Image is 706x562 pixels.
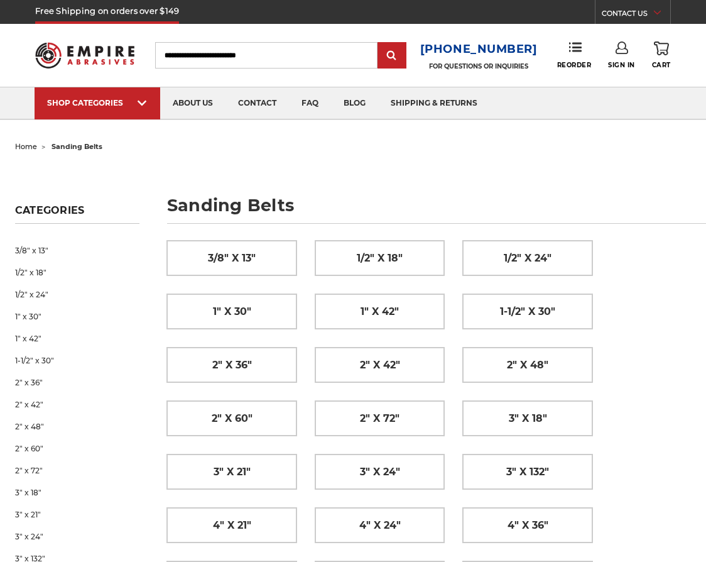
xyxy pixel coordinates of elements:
[420,62,538,70] p: FOR QUESTIONS OR INQUIRIES
[15,204,139,224] h5: Categories
[315,348,445,382] a: 2" x 42"
[463,401,592,436] a: 3" x 18"
[15,526,139,548] a: 3" x 24"
[15,328,139,350] a: 1" x 42"
[602,6,670,24] a: CONTACT US
[360,461,400,483] span: 3" x 24"
[47,98,148,107] div: SHOP CATEGORIES
[509,408,547,429] span: 3" x 18"
[15,504,139,526] a: 3" x 21"
[378,87,490,119] a: shipping & returns
[167,508,296,543] a: 4" x 21"
[463,294,592,329] a: 1-1/2" x 30"
[167,455,296,489] a: 3" x 21"
[420,40,538,58] a: [PHONE_NUMBER]
[289,87,331,119] a: faq
[357,248,403,269] span: 1/2" x 18"
[15,306,139,328] a: 1" x 30"
[507,355,548,376] span: 2" x 48"
[15,416,139,438] a: 2" x 48"
[463,348,592,382] a: 2" x 48"
[608,61,635,69] span: Sign In
[315,508,445,543] a: 4" x 24"
[652,41,671,69] a: Cart
[52,142,102,151] span: sanding belts
[15,240,139,262] a: 3/8" x 13"
[315,401,445,436] a: 2" x 72"
[360,355,400,376] span: 2" x 42"
[359,515,401,536] span: 4" x 24"
[167,241,296,275] a: 3/8" x 13"
[360,408,399,429] span: 2" x 72"
[15,372,139,394] a: 2" x 36"
[15,284,139,306] a: 1/2" x 24"
[15,142,37,151] a: home
[160,87,225,119] a: about us
[331,87,378,119] a: blog
[557,61,592,69] span: Reorder
[15,482,139,504] a: 3" x 18"
[167,348,296,382] a: 2" x 36"
[463,455,592,489] a: 3" x 132"
[225,87,289,119] a: contact
[208,248,256,269] span: 3/8" x 13"
[557,41,592,69] a: Reorder
[212,355,252,376] span: 2" x 36"
[315,455,445,489] a: 3" x 24"
[652,61,671,69] span: Cart
[15,350,139,372] a: 1-1/2" x 30"
[500,301,555,322] span: 1-1/2" x 30"
[15,262,139,284] a: 1/2" x 18"
[463,241,592,275] a: 1/2" x 24"
[214,461,251,483] span: 3" x 21"
[35,36,134,75] img: Empire Abrasives
[508,515,548,536] span: 4" x 36"
[15,394,139,416] a: 2" x 42"
[506,461,549,483] span: 3" x 132"
[504,248,551,269] span: 1/2" x 24"
[167,294,296,329] a: 1" x 30"
[315,294,445,329] a: 1" x 42"
[361,301,399,322] span: 1" x 42"
[15,438,139,460] a: 2" x 60"
[213,515,251,536] span: 4" x 21"
[213,301,251,322] span: 1" x 30"
[167,401,296,436] a: 2" x 60"
[463,508,592,543] a: 4" x 36"
[212,408,253,429] span: 2" x 60"
[15,460,139,482] a: 2" x 72"
[315,241,445,275] a: 1/2" x 18"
